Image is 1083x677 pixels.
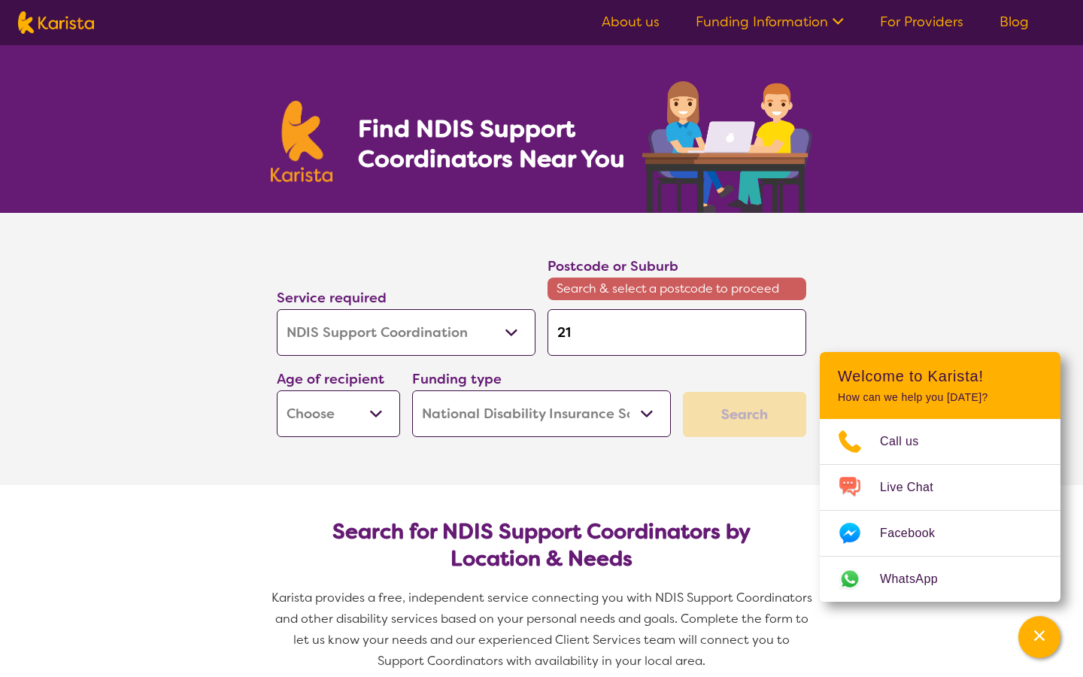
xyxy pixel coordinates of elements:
[602,13,660,31] a: About us
[18,11,94,34] img: Karista logo
[272,590,815,669] span: Karista provides a free, independent service connecting you with NDIS Support Coordinators and ot...
[1018,616,1060,658] button: Channel Menu
[880,476,951,499] span: Live Chat
[838,391,1042,404] p: How can we help you [DATE]?
[880,430,937,453] span: Call us
[548,278,806,300] span: Search & select a postcode to proceed
[277,370,384,388] label: Age of recipient
[412,370,502,388] label: Funding type
[277,289,387,307] label: Service required
[642,81,812,213] img: support-coordination
[358,114,636,174] h1: Find NDIS Support Coordinators Near You
[820,419,1060,602] ul: Choose channel
[548,257,678,275] label: Postcode or Suburb
[880,568,956,590] span: WhatsApp
[820,352,1060,602] div: Channel Menu
[289,518,794,572] h2: Search for NDIS Support Coordinators by Location & Needs
[820,557,1060,602] a: Web link opens in a new tab.
[880,13,963,31] a: For Providers
[548,309,806,356] input: Type
[696,13,844,31] a: Funding Information
[1000,13,1029,31] a: Blog
[271,101,332,182] img: Karista logo
[880,522,953,545] span: Facebook
[838,367,1042,385] h2: Welcome to Karista!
